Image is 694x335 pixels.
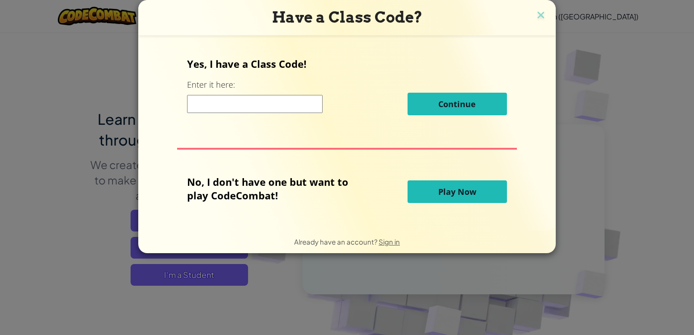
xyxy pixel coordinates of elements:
button: Continue [408,93,507,115]
button: Play Now [408,180,507,203]
span: Already have an account? [294,237,379,246]
p: Yes, I have a Class Code! [187,57,506,71]
label: Enter it here: [187,79,235,90]
img: close icon [535,9,547,23]
span: Have a Class Code? [272,8,422,26]
span: Play Now [438,186,476,197]
p: No, I don't have one but want to play CodeCombat! [187,175,362,202]
span: Continue [438,99,476,109]
a: Sign in [379,237,400,246]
